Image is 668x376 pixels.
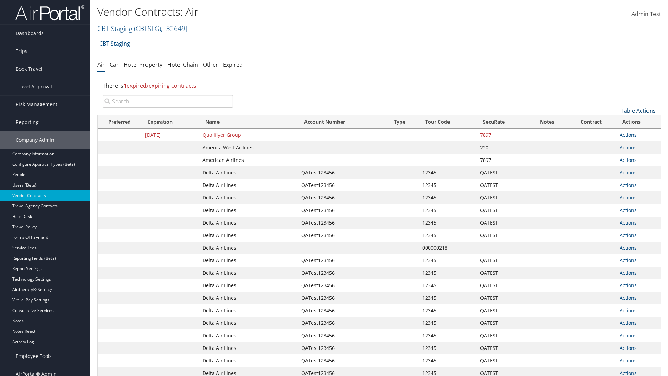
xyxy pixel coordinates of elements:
[419,166,477,179] td: 12345
[477,354,528,367] td: QATEST
[419,217,477,229] td: 12345
[620,357,637,364] a: Actions
[620,257,637,264] a: Actions
[16,96,57,113] span: Risk Management
[419,329,477,342] td: 12345
[620,332,637,339] a: Actions
[477,217,528,229] td: QATEST
[419,115,477,129] th: Tour Code: activate to sort column ascending
[199,166,298,179] td: Delta Air Lines
[16,60,42,78] span: Book Travel
[298,191,388,204] td: QATest123456
[620,307,637,314] a: Actions
[620,269,637,276] a: Actions
[419,179,477,191] td: 12345
[16,131,54,149] span: Company Admin
[16,113,39,131] span: Reporting
[298,354,388,367] td: QATest123456
[477,129,528,141] td: 7897
[16,78,52,95] span: Travel Approval
[620,320,637,326] a: Actions
[199,141,298,154] td: America West Airlines
[477,179,528,191] td: QATEST
[199,217,298,229] td: Delta Air Lines
[620,157,637,163] a: Actions
[298,166,388,179] td: QATest123456
[199,267,298,279] td: Delta Air Lines
[103,95,233,108] input: Search
[199,179,298,191] td: Delta Air Lines
[124,61,162,69] a: Hotel Property
[419,191,477,204] td: 12345
[97,24,188,33] a: CBT Staging
[419,204,477,217] td: 12345
[620,232,637,238] a: Actions
[477,191,528,204] td: QATEST
[298,342,388,354] td: QATest123456
[477,342,528,354] td: QATEST
[16,42,27,60] span: Trips
[199,354,298,367] td: Delta Air Lines
[199,342,298,354] td: Delta Air Lines
[620,144,637,151] a: Actions
[199,304,298,317] td: Delta Air Lines
[298,115,388,129] th: Account Number: activate to sort column ascending
[16,25,44,42] span: Dashboards
[620,345,637,351] a: Actions
[99,37,130,50] a: CBT Staging
[142,115,199,129] th: Expiration: activate to sort column descending
[199,292,298,304] td: Delta Air Lines
[477,229,528,242] td: QATEST
[199,329,298,342] td: Delta Air Lines
[477,141,528,154] td: 220
[419,317,477,329] td: 12345
[621,107,656,115] a: Table Actions
[388,115,419,129] th: Type: activate to sort column ascending
[298,279,388,292] td: QATest123456
[477,154,528,166] td: 7897
[298,329,388,342] td: QATest123456
[199,229,298,242] td: Delta Air Lines
[477,267,528,279] td: QATEST
[15,5,85,21] img: airportal-logo.png
[566,115,616,129] th: Contract: activate to sort column ascending
[298,229,388,242] td: QATest123456
[298,267,388,279] td: QATest123456
[161,24,188,33] span: , [ 32649 ]
[419,254,477,267] td: 12345
[298,304,388,317] td: QATest123456
[298,317,388,329] td: QATest123456
[620,207,637,213] a: Actions
[199,317,298,329] td: Delta Air Lines
[419,342,477,354] td: 12345
[124,82,127,89] strong: 1
[477,329,528,342] td: QATEST
[298,292,388,304] td: QATest123456
[477,204,528,217] td: QATEST
[419,279,477,292] td: 12345
[97,76,661,95] div: There is
[631,3,661,25] a: Admin Test
[298,254,388,267] td: QATest123456
[620,182,637,188] a: Actions
[223,61,243,69] a: Expired
[620,219,637,226] a: Actions
[477,166,528,179] td: QATEST
[199,154,298,166] td: American Airlines
[199,254,298,267] td: Delta Air Lines
[199,129,298,141] td: Qualiflyer Group
[477,115,528,129] th: SecuRate: activate to sort column ascending
[620,244,637,251] a: Actions
[16,347,52,365] span: Employee Tools
[199,279,298,292] td: Delta Air Lines
[419,292,477,304] td: 12345
[477,317,528,329] td: QATEST
[98,115,142,129] th: Preferred: activate to sort column ascending
[203,61,218,69] a: Other
[477,292,528,304] td: QATEST
[620,282,637,289] a: Actions
[616,115,661,129] th: Actions
[97,61,105,69] a: Air
[631,10,661,18] span: Admin Test
[620,169,637,176] a: Actions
